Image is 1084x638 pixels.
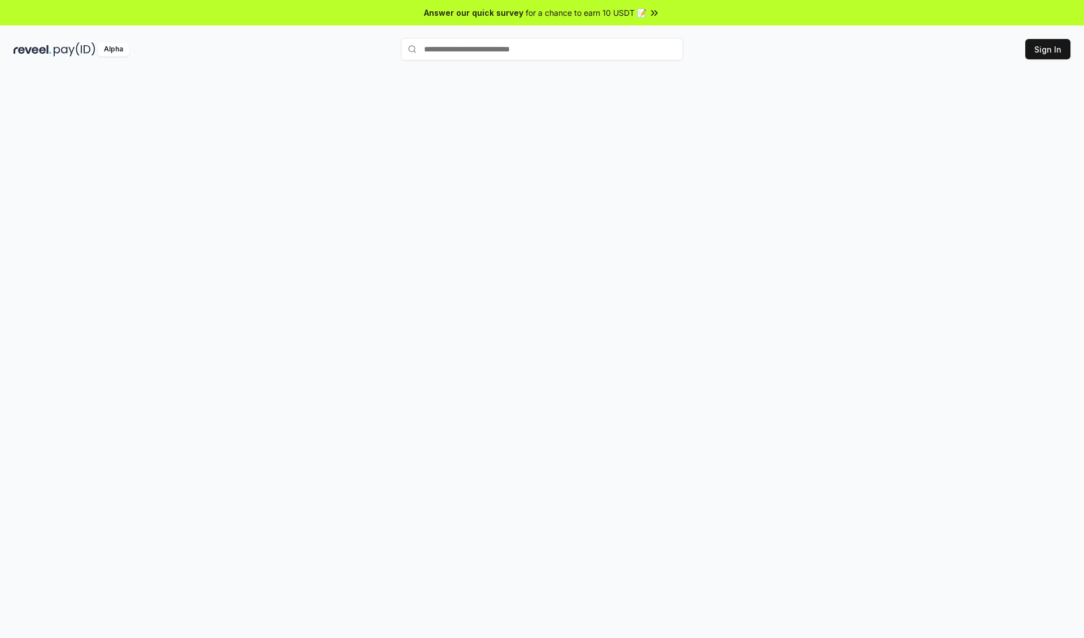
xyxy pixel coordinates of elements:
span: Answer our quick survey [424,7,523,19]
button: Sign In [1025,39,1070,59]
span: for a chance to earn 10 USDT 📝 [526,7,646,19]
img: reveel_dark [14,42,51,57]
img: pay_id [54,42,95,57]
div: Alpha [98,42,129,57]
